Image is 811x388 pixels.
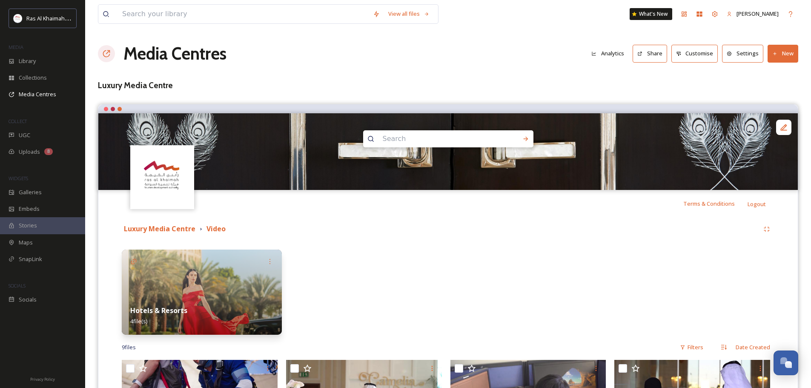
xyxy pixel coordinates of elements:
[26,14,147,22] span: Ras Al Khaimah Tourism Development Authority
[768,45,798,62] button: New
[122,250,282,335] img: 6652c056-8bb5-483b-9f3d-bfa30b460b09.jpg
[9,175,28,181] span: WIDGETS
[206,224,226,233] strong: Video
[30,377,55,382] span: Privacy Policy
[19,239,33,247] span: Maps
[19,57,36,65] span: Library
[736,10,779,17] span: [PERSON_NAME]
[748,200,766,208] span: Logout
[774,351,798,375] button: Open Chat
[98,113,798,190] img: Waldorf Astoria Ras Al Khaimah .jpg
[731,339,774,356] div: Date Created
[44,148,53,155] div: 8
[9,118,27,124] span: COLLECT
[630,8,672,20] a: What's New
[124,224,195,233] strong: Luxury Media Centre
[122,343,136,351] span: 9 file s
[14,14,22,23] img: Logo_RAKTDA_RGB-01.png
[130,306,187,315] strong: Hotels & Resorts
[98,79,798,92] h3: Luxury Media Centre
[671,45,722,62] a: Customise
[30,374,55,384] a: Privacy Policy
[19,188,42,196] span: Galleries
[19,255,42,263] span: SnapLink
[9,282,26,289] span: SOCIALS
[130,317,147,325] span: 4 file(s)
[132,146,193,208] img: Logo_RAKTDA_RGB-01.png
[19,148,40,156] span: Uploads
[683,200,735,207] span: Terms & Conditions
[19,90,56,98] span: Media Centres
[123,41,226,66] a: Media Centres
[19,296,37,304] span: Socials
[722,6,783,22] a: [PERSON_NAME]
[9,44,23,50] span: MEDIA
[19,205,40,213] span: Embeds
[19,221,37,230] span: Stories
[384,6,434,22] a: View all files
[722,45,763,62] button: Settings
[378,129,495,148] input: Search
[722,45,768,62] a: Settings
[633,45,667,62] button: Share
[683,198,748,209] a: Terms & Conditions
[19,74,47,82] span: Collections
[118,5,369,23] input: Search your library
[671,45,718,62] button: Customise
[676,339,708,356] div: Filters
[19,131,30,139] span: UGC
[587,45,628,62] button: Analytics
[587,45,633,62] a: Analytics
